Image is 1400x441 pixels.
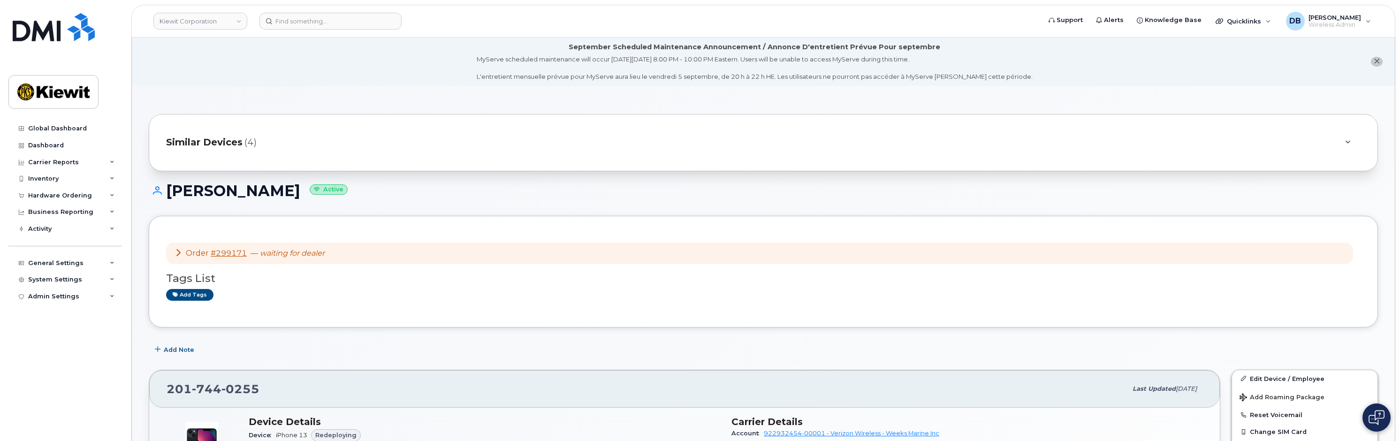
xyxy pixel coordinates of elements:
[1133,385,1176,392] span: Last updated
[1232,370,1377,387] a: Edit Device / Employee
[167,382,259,396] span: 201
[1232,406,1377,423] button: Reset Voicemail
[310,184,348,195] small: Active
[192,382,221,396] span: 744
[764,430,939,437] a: 922932454-00001 - Verizon Wireless - Weeks Marine Inc
[166,136,243,149] span: Similar Devices
[251,249,325,258] span: —
[249,432,276,439] span: Device
[260,249,325,258] em: waiting for dealer
[315,431,357,440] span: Redeploying
[186,249,209,258] span: Order
[244,136,257,149] span: (4)
[221,382,259,396] span: 0255
[569,42,940,52] div: September Scheduled Maintenance Announcement / Annonce D'entretient Prévue Pour septembre
[249,416,720,427] h3: Device Details
[731,416,1203,427] h3: Carrier Details
[166,273,1361,284] h3: Tags List
[276,432,307,439] span: iPhone 13
[164,345,194,354] span: Add Note
[1232,387,1377,406] button: Add Roaming Package
[1371,57,1383,67] button: close notification
[1232,423,1377,440] button: Change SIM Card
[211,249,247,258] a: #299171
[166,289,213,301] a: Add tags
[477,55,1033,81] div: MyServe scheduled maintenance will occur [DATE][DATE] 8:00 PM - 10:00 PM Eastern. Users will be u...
[1176,385,1197,392] span: [DATE]
[731,430,764,437] span: Account
[1369,410,1385,425] img: Open chat
[149,342,202,358] button: Add Note
[1240,394,1324,403] span: Add Roaming Package
[149,182,1378,199] h1: [PERSON_NAME]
